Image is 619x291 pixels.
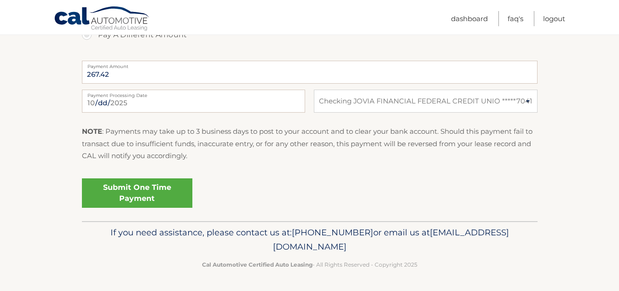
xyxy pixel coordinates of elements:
[82,178,192,208] a: Submit One Time Payment
[508,11,523,26] a: FAQ's
[82,61,538,68] label: Payment Amount
[82,26,538,44] label: Pay A Different Amount
[82,126,538,162] p: : Payments may take up to 3 business days to post to your account and to clear your bank account....
[82,61,538,84] input: Payment Amount
[451,11,488,26] a: Dashboard
[202,261,312,268] strong: Cal Automotive Certified Auto Leasing
[82,127,102,136] strong: NOTE
[54,6,150,33] a: Cal Automotive
[88,225,532,255] p: If you need assistance, please contact us at: or email us at
[88,260,532,269] p: - All Rights Reserved - Copyright 2025
[82,90,305,97] label: Payment Processing Date
[543,11,565,26] a: Logout
[82,90,305,113] input: Payment Date
[292,227,373,238] span: [PHONE_NUMBER]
